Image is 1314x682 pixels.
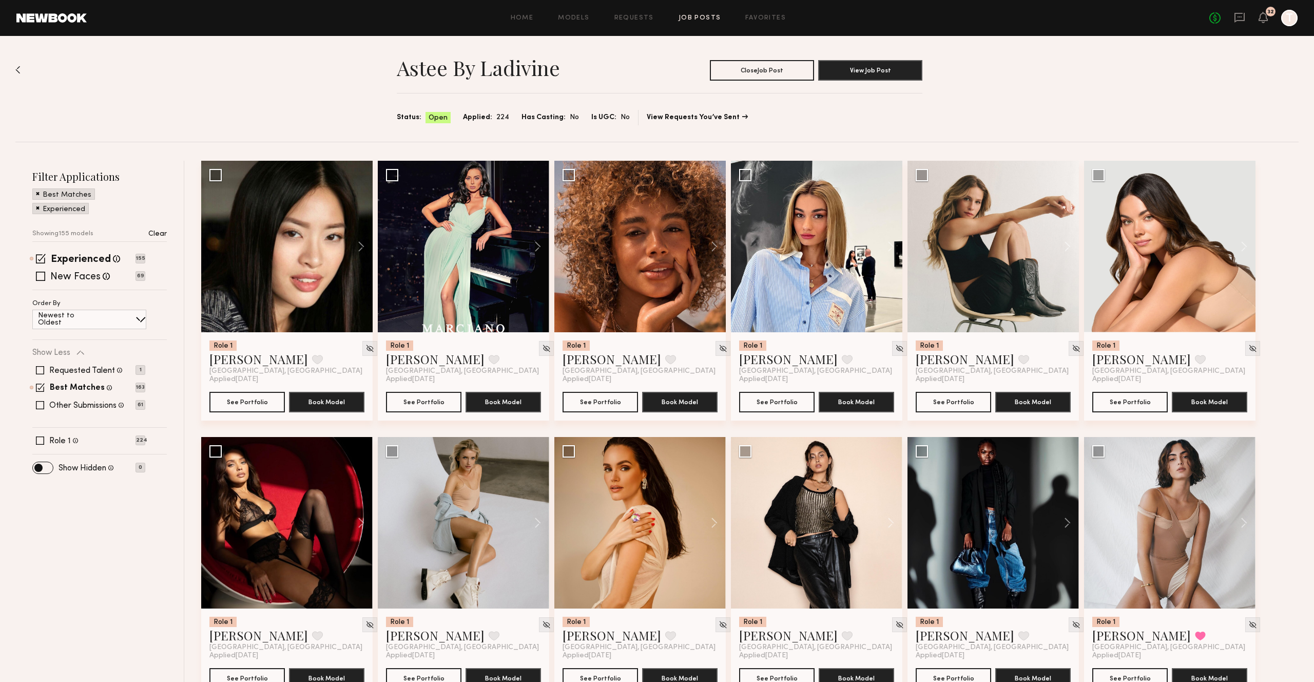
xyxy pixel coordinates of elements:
div: Role 1 [563,340,590,351]
img: Unhide Model [719,620,727,629]
p: 224 [136,435,145,445]
div: 32 [1267,9,1274,15]
img: Unhide Model [895,344,904,353]
div: Applied [DATE] [739,652,894,660]
a: Book Model [466,397,541,406]
span: [GEOGRAPHIC_DATA], [GEOGRAPHIC_DATA] [916,643,1069,652]
div: Applied [DATE] [386,375,541,384]
span: [GEOGRAPHIC_DATA], [GEOGRAPHIC_DATA] [916,367,1069,375]
button: Book Model [995,392,1071,412]
a: Book Model [642,397,718,406]
label: Best Matches [50,384,105,392]
img: Unhide Model [1248,620,1257,629]
p: Order By [32,300,61,307]
div: Role 1 [739,340,766,351]
button: See Portfolio [563,392,638,412]
a: Requests [614,15,654,22]
a: Book Model [289,397,364,406]
img: Unhide Model [1072,620,1080,629]
a: [PERSON_NAME] [386,351,485,367]
a: Book Model [819,397,894,406]
div: Role 1 [1092,340,1119,351]
div: Applied [DATE] [563,375,718,384]
a: T [1281,10,1298,26]
label: Experienced [51,255,111,265]
a: Job Posts [679,15,721,22]
span: Is UGC: [591,112,616,123]
a: [PERSON_NAME] [386,627,485,643]
a: Home [511,15,534,22]
a: [PERSON_NAME] [563,351,661,367]
a: See Portfolio [1092,392,1168,412]
p: 69 [136,271,145,281]
img: Unhide Model [1072,344,1080,353]
span: [GEOGRAPHIC_DATA], [GEOGRAPHIC_DATA] [209,367,362,375]
div: Role 1 [916,617,943,627]
div: Role 1 [209,617,237,627]
span: [GEOGRAPHIC_DATA], [GEOGRAPHIC_DATA] [563,643,716,652]
button: See Portfolio [916,392,991,412]
img: Unhide Model [365,344,374,353]
a: [PERSON_NAME] [739,627,838,643]
p: 1 [136,365,145,375]
a: Book Model [995,397,1071,406]
span: [GEOGRAPHIC_DATA], [GEOGRAPHIC_DATA] [1092,367,1245,375]
a: [PERSON_NAME] [563,627,661,643]
button: Book Model [819,392,894,412]
button: Book Model [642,392,718,412]
a: View Requests You’ve Sent [647,114,748,121]
a: Models [558,15,589,22]
a: Book Model [466,673,541,682]
p: Showing 155 models [32,231,93,237]
div: Applied [DATE] [739,375,894,384]
button: Book Model [289,392,364,412]
span: Has Casting: [521,112,566,123]
p: Newest to Oldest [38,312,99,327]
label: Requested Talent [49,367,115,375]
div: Role 1 [1092,617,1119,627]
a: Book Model [1172,397,1247,406]
span: Open [429,113,448,123]
div: Applied [DATE] [209,375,364,384]
span: [GEOGRAPHIC_DATA], [GEOGRAPHIC_DATA] [739,367,892,375]
a: Book Model [1172,673,1247,682]
span: [GEOGRAPHIC_DATA], [GEOGRAPHIC_DATA] [386,367,539,375]
span: Status: [397,112,421,123]
span: [GEOGRAPHIC_DATA], [GEOGRAPHIC_DATA] [1092,643,1245,652]
img: Unhide Model [895,620,904,629]
a: [PERSON_NAME] [209,627,308,643]
label: New Faces [50,272,101,282]
button: Book Model [1172,392,1247,412]
div: Role 1 [209,340,237,351]
label: Other Submissions [49,402,117,410]
img: Unhide Model [1248,344,1257,353]
a: See Portfolio [386,392,461,412]
img: Unhide Model [719,344,727,353]
p: 163 [136,383,145,392]
a: Book Model [995,673,1071,682]
div: Applied [DATE] [916,652,1071,660]
img: Unhide Model [542,344,551,353]
img: Unhide Model [542,620,551,629]
h1: Astee by Ladivine [397,55,560,81]
span: [GEOGRAPHIC_DATA], [GEOGRAPHIC_DATA] [209,643,362,652]
a: Book Model [289,673,364,682]
p: Best Matches [43,192,91,199]
div: Applied [DATE] [916,375,1071,384]
button: CloseJob Post [710,60,814,81]
a: [PERSON_NAME] [209,351,308,367]
p: 61 [136,400,145,410]
div: Applied [DATE] [563,652,718,660]
span: 224 [496,112,509,123]
span: [GEOGRAPHIC_DATA], [GEOGRAPHIC_DATA] [739,643,892,652]
div: Role 1 [386,617,413,627]
span: No [570,112,579,123]
label: Show Hidden [59,464,106,472]
a: Book Model [819,673,894,682]
h2: Filter Applications [32,169,167,183]
div: Applied [DATE] [209,652,364,660]
button: See Portfolio [209,392,285,412]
